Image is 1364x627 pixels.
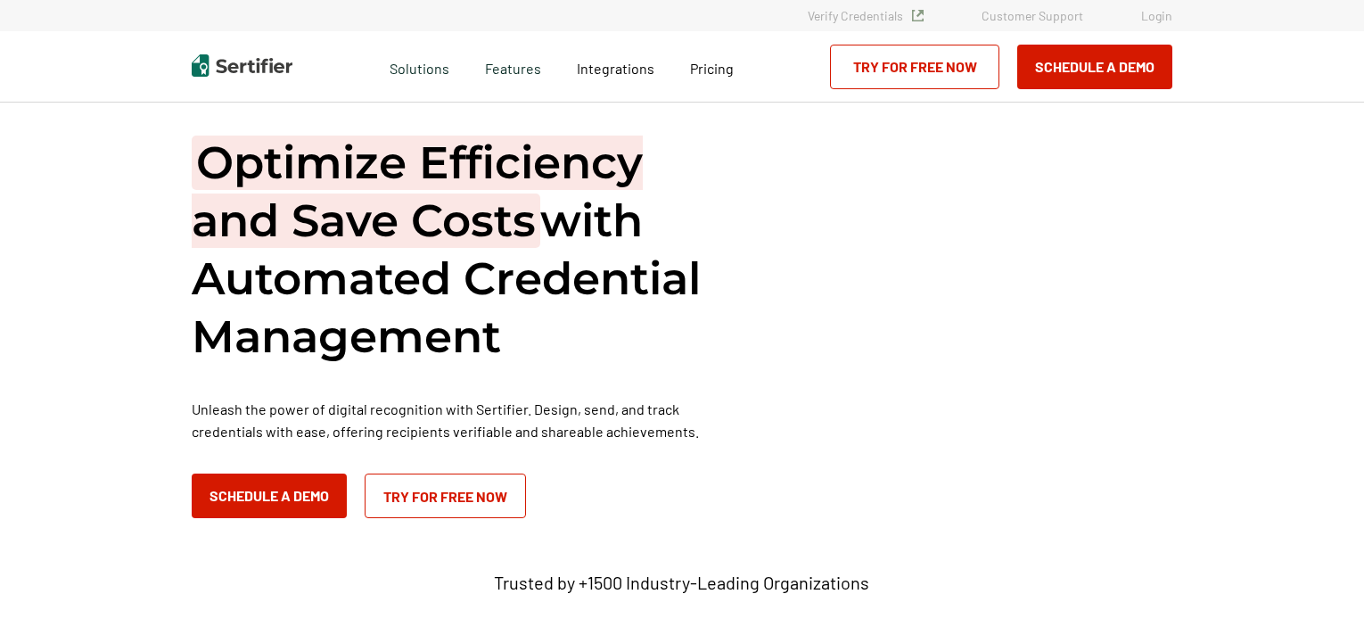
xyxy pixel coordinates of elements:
[577,60,654,77] span: Integrations
[485,55,541,78] span: Features
[808,8,924,23] a: Verify Credentials
[912,10,924,21] img: Verified
[390,55,449,78] span: Solutions
[192,54,292,77] img: Sertifier | Digital Credentialing Platform
[365,474,526,518] a: Try for Free Now
[830,45,999,89] a: Try for Free Now
[192,134,727,366] h1: with Automated Credential Management
[577,55,654,78] a: Integrations
[192,136,643,248] span: Optimize Efficiency and Save Costs
[690,60,734,77] span: Pricing
[192,398,727,442] p: Unleash the power of digital recognition with Sertifier. Design, send, and track credentials with...
[1141,8,1172,23] a: Login
[982,8,1083,23] a: Customer Support
[690,55,734,78] a: Pricing
[494,572,869,594] p: Trusted by +1500 Industry-Leading Organizations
